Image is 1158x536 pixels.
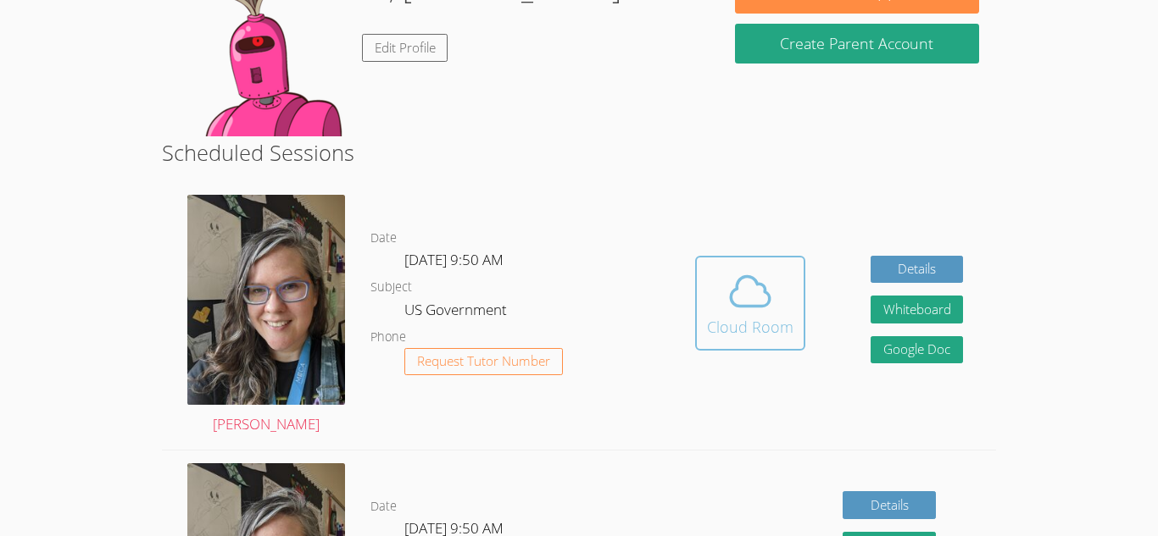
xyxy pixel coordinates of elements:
[404,348,563,376] button: Request Tutor Number
[404,250,504,269] span: [DATE] 9:50 AM
[843,491,936,519] a: Details
[707,315,793,339] div: Cloud Room
[162,136,996,169] h2: Scheduled Sessions
[362,34,448,62] a: Edit Profile
[695,256,805,351] button: Cloud Room
[370,496,397,517] dt: Date
[735,24,979,64] button: Create Parent Account
[417,355,550,367] span: Request Tutor Number
[871,296,964,323] button: Whiteboard
[404,298,510,327] dd: US Government
[871,336,964,364] a: Google Doc
[187,195,345,405] img: avatar.png
[871,256,964,284] a: Details
[370,277,412,298] dt: Subject
[187,195,345,437] a: [PERSON_NAME]
[370,228,397,249] dt: Date
[370,327,406,348] dt: Phone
